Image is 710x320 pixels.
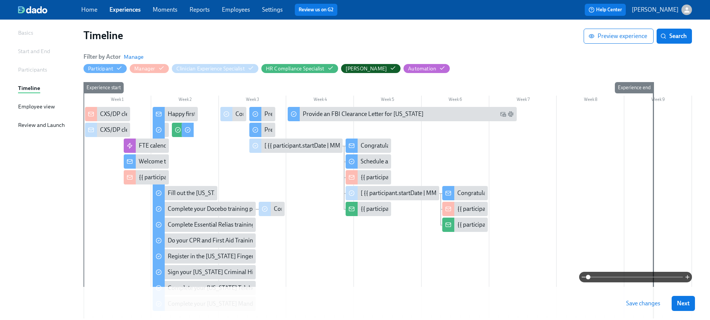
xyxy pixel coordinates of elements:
[130,64,168,73] button: Manager
[81,6,97,13] a: Home
[168,110,208,118] div: Happy first day!
[672,296,695,311] button: Next
[489,96,557,105] div: Week 7
[18,121,65,129] div: Review and Launch
[288,107,516,121] div: Provide an FBI Clearance Letter for [US_STATE]
[168,252,283,261] div: Register in the [US_STATE] Fingerprint Portal
[18,6,81,14] a: dado
[295,4,337,16] button: Review us on G2
[346,139,391,153] div: Congratulations on passing your Check-out!
[18,29,33,37] div: Basics
[153,265,256,279] div: Sign your [US_STATE] Criminal History Affidavit
[662,32,687,40] span: Search
[139,173,264,181] div: {{ participant.fullName }} has started onboarding
[361,205,473,213] div: {{ participant.fullName }} Check-Out update
[83,64,127,73] button: Participant
[18,102,55,111] div: Employee view
[274,205,422,213] div: Confirm Docebo Completion for {{ participant.fullName }}
[219,96,287,105] div: Week 3
[18,66,47,74] div: Participants
[249,123,275,137] div: Prepare for your Check-Out session
[346,154,391,169] div: Schedule another Check-Out session
[457,205,610,213] div: {{ participant.fullName }} passed their 2nd try at Check-Out!
[508,111,514,117] svg: Slack
[590,32,647,40] span: Preview experience
[85,107,130,121] div: CXS/DP cleared to start
[139,157,233,166] div: Welcome to the Charlie Health team!
[408,65,436,72] div: Hide Automation
[153,218,256,232] div: Complete Essential Relias trainings
[176,65,245,72] div: Hide Clinician Experience Specialist
[557,96,624,105] div: Week 8
[457,221,570,229] div: {{ participant.fullName }} Check-Out update
[262,6,283,13] a: Settings
[341,64,401,73] button: [PERSON_NAME]
[88,65,113,72] div: Hide Participant
[124,170,169,184] div: {{ participant.fullName }} has started onboarding
[153,233,256,248] div: Do your CPR and First Aid Training
[361,173,486,181] div: {{ participant.fullName }} passed their check-out!
[83,29,584,42] h1: Timeline
[18,6,47,14] img: dado
[100,126,159,134] div: CXS/DP cleared to start
[626,300,660,307] span: Save changes
[100,110,159,118] div: CXS/DP cleared to start
[124,154,169,169] div: Welcome to the Charlie Health team!
[83,96,151,105] div: Week 1
[632,5,692,15] button: [PERSON_NAME]
[346,170,391,184] div: {{ participant.fullName }} passed their check-out!
[168,284,287,292] div: Complete your [US_STATE] Telehealth Training
[83,53,121,61] h6: Filter by Actor
[168,205,264,213] div: Complete your Docebo training paths
[153,202,256,216] div: Complete your Docebo training paths
[153,186,217,200] div: Fill out the [US_STATE] Agency Affiliated registration
[621,296,666,311] button: Save changes
[657,29,692,44] button: Search
[264,142,483,150] div: [ {{ participant.startDate | MMM Do }} Cohort] Confirm Check-Out completed or failed
[346,65,387,72] div: Hide Paige Eber
[153,249,256,264] div: Register in the [US_STATE] Fingerprint Portal
[190,6,210,13] a: Reports
[442,202,487,216] div: {{ participant.fullName }} passed their 2nd try at Check-Out!
[168,268,289,276] div: Sign your [US_STATE] Criminal History Affidavit
[286,96,354,105] div: Week 4
[361,189,590,197] div: [ {{ participant.startDate | MMM Do }} Cohort] Confirm 2nd Check-Out completed or failed
[18,84,40,92] div: Timeline
[442,218,487,232] div: {{ participant.fullName }} Check-Out update
[589,6,622,14] span: Help Center
[109,6,141,13] a: Experiences
[615,82,654,93] div: Experience end
[249,107,275,121] div: Prepare for your Check-Out session
[264,110,355,118] div: Prepare for your Check-Out session
[85,123,130,137] div: CXS/DP cleared to start
[124,53,144,61] button: Manage
[585,4,626,16] button: Help Center
[168,189,302,197] div: Fill out the [US_STATE] Agency Affiliated registration
[632,6,678,14] p: [PERSON_NAME]
[457,189,570,197] div: Congratulations on passing your Check-out!
[172,64,258,73] button: Clinician Experience Specialist
[151,96,219,105] div: Week 2
[124,139,169,153] div: FTE calendar invitations for week 1
[422,96,489,105] div: Week 6
[83,82,124,93] div: Experience start
[139,142,227,150] div: FTE calendar invitations for week 1
[134,65,155,72] div: Hide Manager
[346,186,439,200] div: [ {{ participant.startDate | MMM Do }} Cohort] Confirm 2nd Check-Out completed or failed
[500,111,506,117] svg: Work Email
[354,96,422,105] div: Week 5
[264,126,355,134] div: Prepare for your Check-Out session
[220,107,246,121] div: Confirm Docebo Completion for {{ participant.fullName }} (2nd attempt)
[303,110,423,118] div: Provide an FBI Clearance Letter for [US_STATE]
[361,157,454,166] div: Schedule another Check-Out session
[677,300,690,307] span: Next
[153,107,198,121] div: Happy first day!
[442,186,487,200] div: Congratulations on passing your Check-out!
[259,202,285,216] div: Confirm Docebo Completion for {{ participant.fullName }}
[249,139,343,153] div: [ {{ participant.startDate | MMM Do }} Cohort] Confirm Check-Out completed or failed
[222,6,250,13] a: Employees
[346,202,391,216] div: {{ participant.fullName }} Check-Out update
[168,221,258,229] div: Complete Essential Relias trainings
[361,142,473,150] div: Congratulations on passing your Check-out!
